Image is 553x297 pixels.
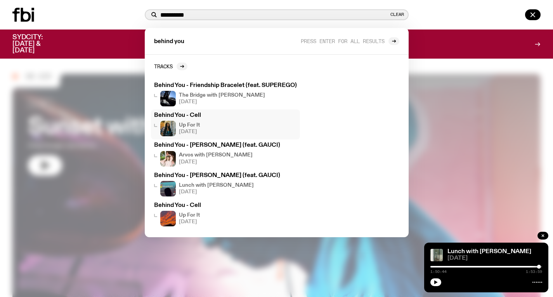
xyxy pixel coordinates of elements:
[154,39,184,45] span: behind you
[179,160,253,165] span: [DATE]
[179,153,253,158] h4: Arvos with [PERSON_NAME]
[154,83,297,89] h3: Behind You - Friendship Bracelet (feat. SUPEREGO)
[154,63,187,70] a: Tracks
[301,37,399,45] a: Press enter for all results
[151,80,300,109] a: Behind You - Friendship Bracelet (feat. SUPEREGO)People climb Sydney's Harbour BridgeThe Bridge w...
[160,91,176,106] img: People climb Sydney's Harbour Bridge
[447,248,531,255] a: Lunch with [PERSON_NAME]
[430,270,447,274] span: 1:50:44
[179,99,265,104] span: [DATE]
[179,219,200,224] span: [DATE]
[526,270,542,274] span: 1:53:59
[151,109,300,139] a: Behind You - CellIfy - a Brown Skin girl with black braided twists, looking up to the side with h...
[390,12,404,17] button: Clear
[151,170,300,200] a: Behind You - [PERSON_NAME] (feat. GAUCI)Lunch with [PERSON_NAME][DATE]
[179,183,254,188] h4: Lunch with [PERSON_NAME]
[447,255,542,261] span: [DATE]
[154,63,173,69] h2: Tracks
[160,151,176,167] img: Maleeka stands outside on a balcony. She is looking at the camera with a serious expression, and ...
[179,123,200,128] h4: Up For It
[301,38,385,44] span: Press enter for all results
[179,129,200,134] span: [DATE]
[179,213,200,218] h4: Up For It
[154,203,297,208] h3: Behind You - Cell
[154,173,297,179] h3: Behind You - [PERSON_NAME] (feat. GAUCI)
[160,121,176,136] img: Ify - a Brown Skin girl with black braided twists, looking up to the side with her tongue stickin...
[179,93,265,98] h4: The Bridge with [PERSON_NAME]
[151,139,300,169] a: Behind You - [PERSON_NAME] (feat. GAUCI)Maleeka stands outside on a balcony. She is looking at th...
[12,34,62,54] h3: SYDCITY: [DATE] & [DATE]
[179,189,254,195] span: [DATE]
[154,142,297,148] h3: Behind You - [PERSON_NAME] (feat. GAUCI)
[151,200,300,229] a: Behind You - CellUp For It[DATE]
[154,113,297,118] h3: Behind You - Cell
